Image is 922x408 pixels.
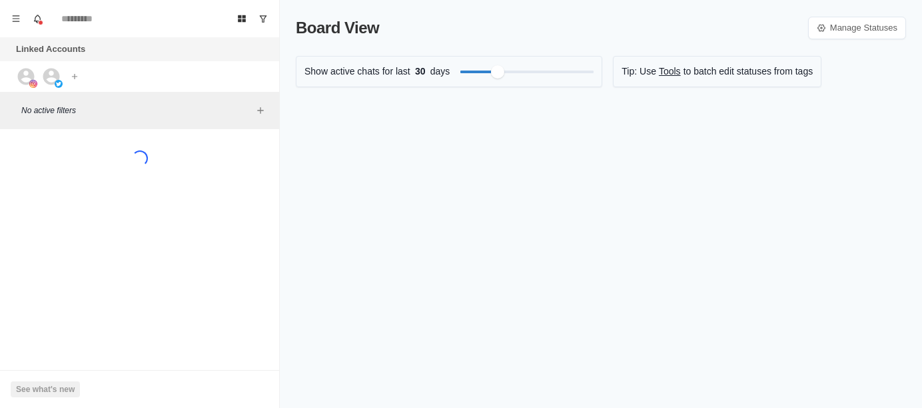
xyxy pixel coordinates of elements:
[296,16,379,40] p: Board View
[304,65,410,79] p: Show active chats for last
[252,102,268,118] button: Add filters
[622,65,656,79] p: Tip: Use
[29,80,37,88] img: picture
[252,8,274,29] button: Show unread conversations
[27,8,48,29] button: Notifications
[430,65,450,79] p: days
[55,80,63,88] img: picture
[808,17,906,39] a: Manage Statuses
[21,104,252,116] p: No active filters
[5,8,27,29] button: Menu
[684,65,813,79] p: to batch edit statuses from tags
[67,69,83,85] button: Add account
[410,65,430,79] span: 30
[16,43,85,56] p: Linked Accounts
[11,381,80,397] button: See what's new
[659,65,681,79] a: Tools
[491,65,504,79] div: Filter by activity days
[231,8,252,29] button: Board View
